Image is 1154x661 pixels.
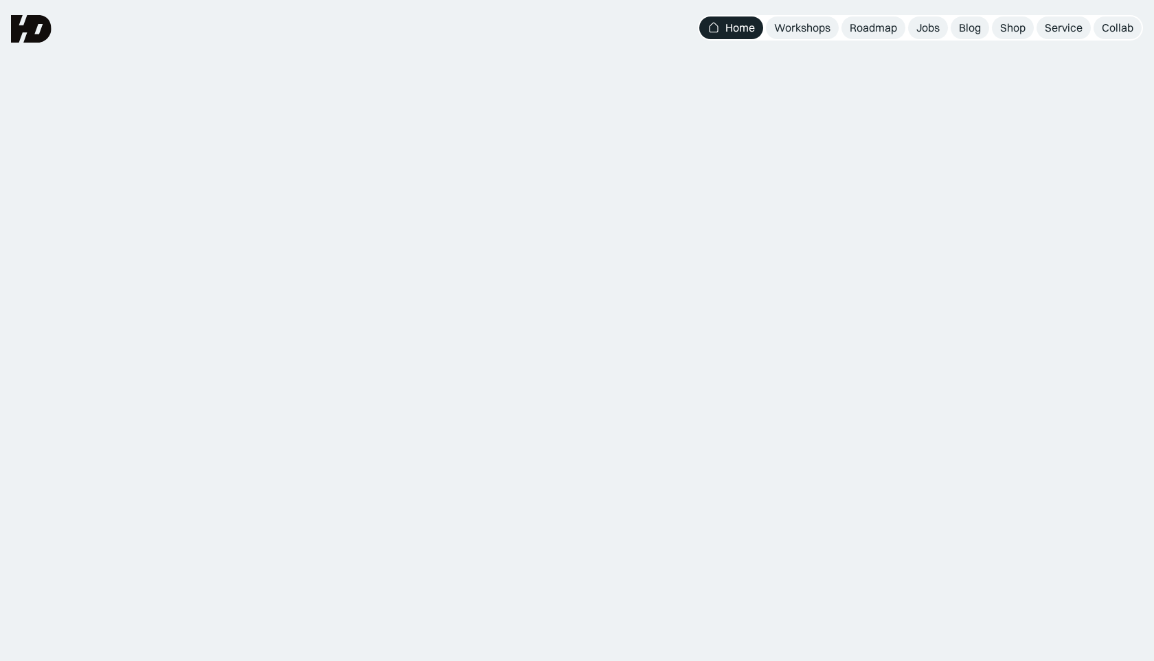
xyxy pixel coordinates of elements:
[725,21,755,35] div: Home
[1102,21,1133,35] div: Collab
[1000,21,1026,35] div: Shop
[1094,16,1142,39] a: Collab
[766,16,839,39] a: Workshops
[959,21,981,35] div: Blog
[951,16,989,39] a: Blog
[774,21,830,35] div: Workshops
[992,16,1034,39] a: Shop
[1045,21,1083,35] div: Service
[908,16,948,39] a: Jobs
[841,16,905,39] a: Roadmap
[916,21,940,35] div: Jobs
[850,21,897,35] div: Roadmap
[1037,16,1091,39] a: Service
[699,16,763,39] a: Home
